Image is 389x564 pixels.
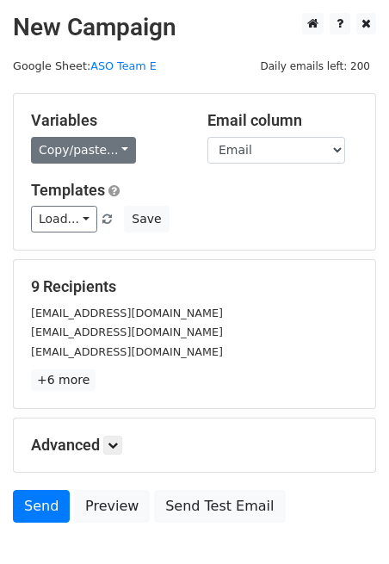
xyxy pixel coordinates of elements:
[31,369,96,391] a: +6 more
[303,481,389,564] iframe: Chat Widget
[13,13,376,42] h2: New Campaign
[31,111,182,130] h5: Variables
[31,325,223,338] small: [EMAIL_ADDRESS][DOMAIN_NAME]
[254,59,376,72] a: Daily emails left: 200
[31,137,136,164] a: Copy/paste...
[13,59,157,72] small: Google Sheet:
[207,111,358,130] h5: Email column
[254,57,376,76] span: Daily emails left: 200
[13,490,70,523] a: Send
[90,59,157,72] a: ASO Team E
[124,206,169,232] button: Save
[31,436,358,455] h5: Advanced
[31,206,97,232] a: Load...
[31,307,223,319] small: [EMAIL_ADDRESS][DOMAIN_NAME]
[31,277,358,296] h5: 9 Recipients
[74,490,150,523] a: Preview
[31,345,223,358] small: [EMAIL_ADDRESS][DOMAIN_NAME]
[154,490,285,523] a: Send Test Email
[31,181,105,199] a: Templates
